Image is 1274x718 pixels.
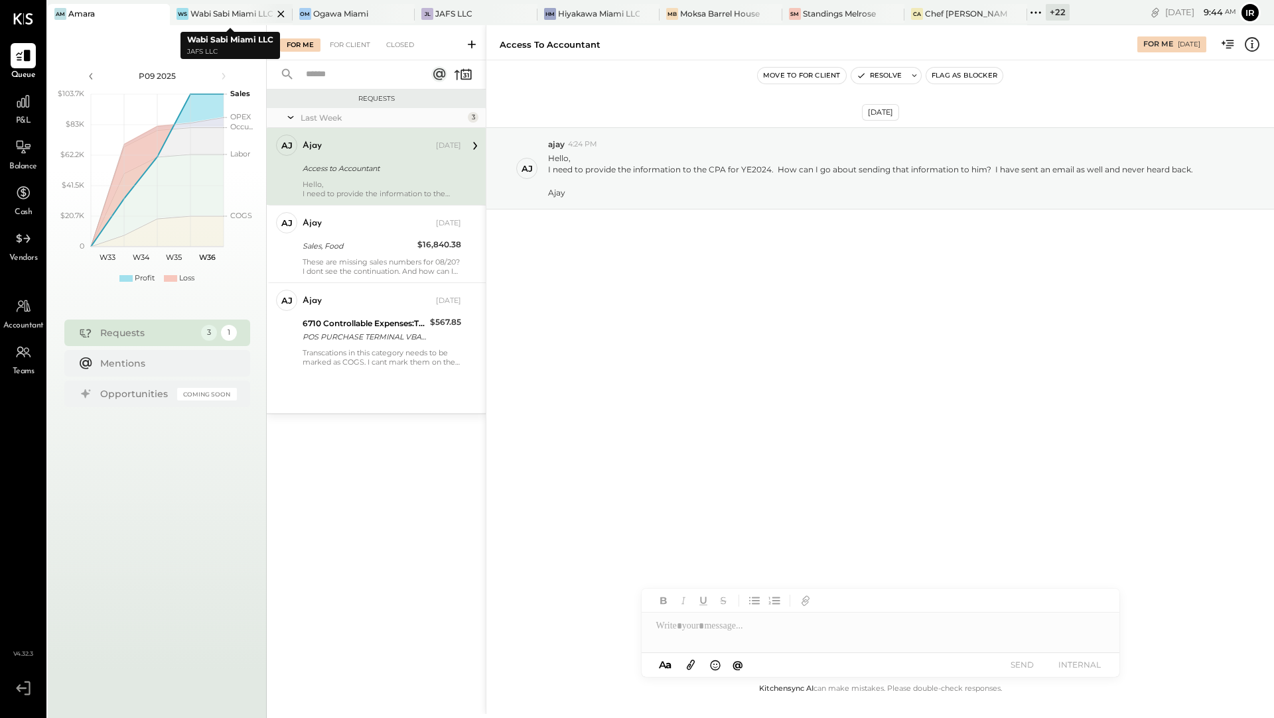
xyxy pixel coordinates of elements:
div: Hello, [303,180,461,198]
div: [DATE] [1165,6,1236,19]
div: Hiyakawa Miami LLC [558,8,640,19]
b: Wabi Sabi Miami LLC [187,34,273,44]
text: $62.2K [60,150,84,159]
text: W33 [100,253,115,262]
a: Accountant [1,294,46,332]
div: [DATE] [436,296,461,306]
div: aj [522,162,533,175]
button: Flag as Blocker [926,68,1003,84]
div: 1 [221,325,237,341]
div: aj [281,139,293,152]
div: For Me [1143,39,1173,50]
text: Labor [230,149,250,158]
div: + 22 [1046,4,1070,21]
span: a [666,658,672,671]
text: $41.5K [62,180,84,190]
div: Requests [273,94,479,103]
div: aj [281,217,293,229]
div: Wabi Sabi Miami LLC [190,8,272,19]
button: Add URL [797,592,814,609]
div: Profit [135,273,155,284]
text: W36 [198,253,215,262]
div: CA [911,8,923,20]
div: [DATE] [1178,40,1200,49]
div: Ajay [548,187,1193,198]
div: Transcations in this category needs to be marked as COGS. I cant mark them on the top level. [303,348,461,367]
a: Cash [1,180,46,219]
button: Aa [655,658,676,672]
a: Balance [1,135,46,173]
button: Strikethrough [715,592,732,609]
p: Hello, [548,152,1193,198]
button: Resolve [851,68,907,84]
div: 3 [201,325,217,341]
p: JAFS LLC [187,46,273,58]
button: Bold [655,592,672,609]
div: [DATE] [436,218,461,229]
a: Teams [1,339,46,378]
div: Standings Melrose [803,8,876,19]
div: 6710 Controllable Expenses:Travel, Meals, & Entertainment:Meals & Entertainment [303,317,426,330]
button: Unordered List [746,592,763,609]
span: Accountant [3,320,44,332]
span: Teams [13,366,35,378]
div: Requests [100,326,194,339]
div: These are missing sales numbers for 08/20? I dont see the continuation. And how can I know that a... [303,257,461,276]
a: Vendors [1,226,46,265]
text: $103.7K [58,89,84,98]
span: 4:24 PM [568,139,597,150]
div: WS [177,8,188,20]
text: COGS [230,211,252,220]
button: Move to for client [758,68,846,84]
div: ajay [303,294,322,308]
div: Amara [68,8,95,19]
text: $20.7K [60,211,84,220]
div: Sales, Food [303,239,413,253]
div: [DATE] [862,104,899,121]
a: P&L [1,89,46,127]
div: SM [789,8,801,20]
div: Closed [380,38,421,52]
div: JAFS LLC [435,8,472,19]
div: For Me [280,38,320,52]
button: Ir [1239,2,1261,23]
div: Moksa Barrel House [680,8,760,19]
button: Italic [675,592,692,609]
div: ajay [303,139,322,152]
div: copy link [1149,5,1162,19]
div: ajay [303,217,322,230]
div: P09 2025 [101,70,214,82]
div: Chef [PERSON_NAME]'s Vineyard Restaurant [925,8,1007,19]
span: Vendors [9,253,38,265]
div: OM [299,8,311,20]
text: $83K [66,119,84,129]
div: HM [544,8,556,20]
text: W34 [132,253,149,262]
div: 3 [468,112,478,123]
div: Coming Soon [177,388,237,400]
div: Access to Accountant [303,162,457,175]
div: POS PURCHASE TERMINAL VBASE 2 TST* BAVEL LOS [303,330,426,343]
div: Last Week [301,112,464,123]
div: I need to provide the information to the CPA for YE2024. How can I go about sending that informat... [303,189,461,198]
div: I need to provide the information to the CPA for YE2024. How can I go about sending that informat... [548,164,1193,175]
button: SEND [996,656,1049,674]
button: Underline [695,592,712,609]
div: Loss [179,273,194,284]
div: JL [421,8,433,20]
span: @ [733,658,743,671]
span: Balance [9,161,37,173]
button: Ordered List [766,592,783,609]
div: MB [666,8,678,20]
text: OPEX [230,112,251,121]
button: @ [729,656,747,673]
div: Ogawa Miami [313,8,368,19]
span: ajay [548,139,565,150]
button: INTERNAL [1053,656,1106,674]
text: W35 [166,253,182,262]
text: 0 [80,241,84,251]
div: Access to Accountant [500,38,601,51]
text: Occu... [230,122,253,131]
div: Opportunities [100,387,171,400]
div: Am [54,8,66,20]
